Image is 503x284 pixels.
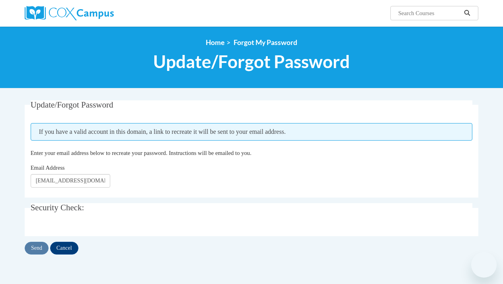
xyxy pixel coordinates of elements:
img: Cox Campus [25,6,114,20]
span: Email Address [31,165,65,171]
span: Enter your email address below to recreate your password. Instructions will be emailed to you. [31,150,251,156]
span: Update/Forgot Password [31,100,113,110]
a: Home [206,38,224,47]
input: Email [31,174,110,188]
span: Update/Forgot Password [153,51,350,72]
a: Cox Campus [25,6,168,20]
iframe: Button to launch messaging window [471,252,497,278]
input: Cancel [50,242,78,255]
span: Security Check: [31,203,84,212]
input: Search Courses [398,8,461,18]
span: Forgot My Password [234,38,297,47]
span: If you have a valid account in this domain, a link to recreate it will be sent to your email addr... [31,123,473,141]
button: Search [461,8,473,18]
